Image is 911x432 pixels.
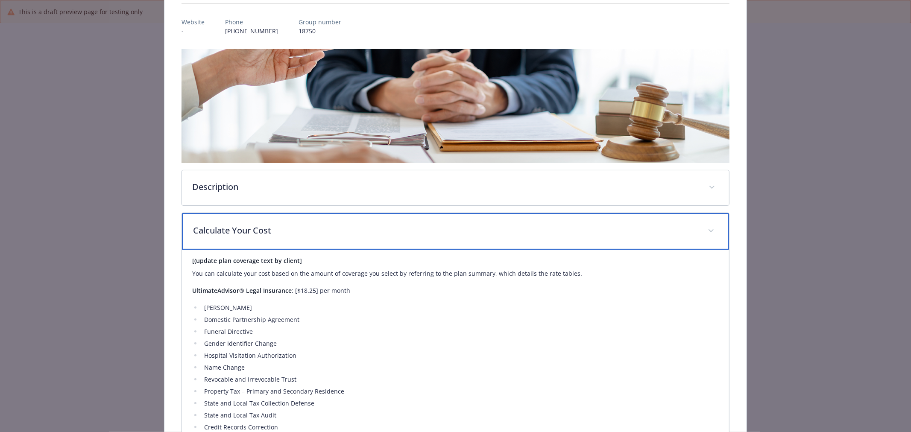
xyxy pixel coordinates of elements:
p: [PHONE_NUMBER] [225,26,278,35]
div: Calculate Your Cost [182,213,729,250]
li: Revocable and Irrevocable Trust [202,374,719,385]
li: Domestic Partnership Agreement [202,315,719,325]
p: Calculate Your Cost [193,224,697,237]
p: Phone [225,18,278,26]
p: Website [182,18,205,26]
p: : [$18.25] per month [192,286,719,296]
p: Description [192,181,698,193]
li: State and Local Tax Collection Defense [202,398,719,409]
p: 18750 [299,26,341,35]
li: [PERSON_NAME] [202,303,719,313]
li: Property Tax – Primary and Secondary Residence [202,386,719,397]
strong: UltimateAdvisor® Legal Insurance [192,286,292,295]
div: Description [182,170,729,205]
img: banner [182,49,729,163]
li: State and Local Tax Audit [202,410,719,420]
p: You can calculate your cost based on the amount of coverage you select by referring to the plan s... [192,269,719,279]
li: Hospital Visitation Authorization [202,350,719,361]
p: Group number [299,18,341,26]
li: Gender Identifier Change [202,339,719,349]
li: Funeral Directive [202,327,719,337]
h4: [(update plan coverage text by client] [192,257,719,265]
li: Name Change [202,362,719,373]
p: - [182,26,205,35]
